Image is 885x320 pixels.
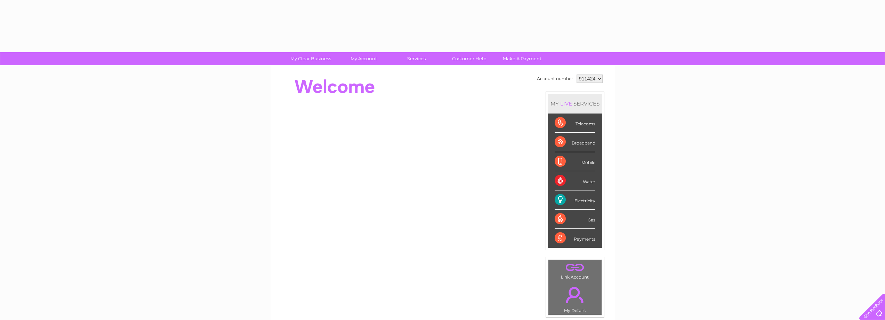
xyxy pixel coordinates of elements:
[555,133,595,152] div: Broadband
[548,281,602,315] td: My Details
[441,52,498,65] a: Customer Help
[282,52,339,65] a: My Clear Business
[555,229,595,248] div: Payments
[548,94,602,114] div: MY SERVICES
[335,52,392,65] a: My Account
[555,210,595,229] div: Gas
[555,171,595,190] div: Water
[388,52,445,65] a: Services
[550,283,600,307] a: .
[548,259,602,281] td: Link Account
[493,52,551,65] a: Make A Payment
[550,262,600,274] a: .
[555,114,595,133] div: Telecoms
[559,100,573,107] div: LIVE
[535,73,575,85] td: Account number
[555,152,595,171] div: Mobile
[555,190,595,210] div: Electricity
